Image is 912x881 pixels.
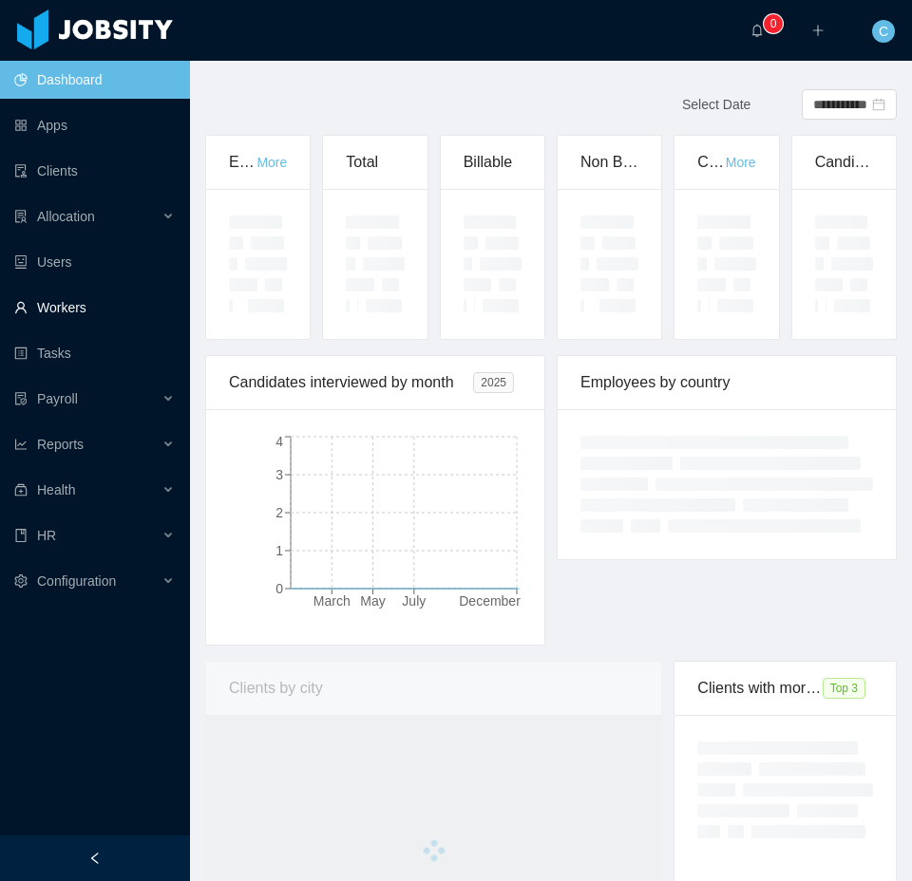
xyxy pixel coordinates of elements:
[229,356,473,409] div: Candidates interviewed by month
[37,573,116,589] span: Configuration
[14,392,28,405] i: icon: file-protect
[402,593,426,609] tspan: July
[37,528,56,543] span: HR
[37,437,84,452] span: Reports
[580,356,873,409] div: Employees by country
[14,210,28,223] i: icon: solution
[275,434,283,449] tspan: 4
[14,61,175,99] a: icon: pie-chartDashboard
[872,98,885,111] i: icon: calendar
[815,136,873,189] div: Candidates
[459,593,521,609] tspan: December
[14,574,28,588] i: icon: setting
[360,593,385,609] tspan: May
[464,136,522,189] div: Billable
[14,289,175,327] a: icon: userWorkers
[275,543,283,558] tspan: 1
[811,24,825,37] i: icon: plus
[764,14,783,33] sup: 0
[256,155,287,170] a: More
[37,391,78,406] span: Payroll
[14,106,175,144] a: icon: appstoreApps
[473,372,514,393] span: 2025
[697,662,822,715] div: Clients with more employees
[14,483,28,497] i: icon: medicine-box
[275,467,283,482] tspan: 3
[697,136,725,189] div: Clients
[14,438,28,451] i: icon: line-chart
[37,482,75,497] span: Health
[275,505,283,520] tspan: 2
[682,97,750,112] span: Select Date
[275,581,283,596] tspan: 0
[726,155,756,170] a: More
[37,209,95,224] span: Allocation
[313,593,351,609] tspan: March
[14,334,175,372] a: icon: profileTasks
[14,243,175,281] a: icon: robotUsers
[823,678,865,699] span: Top 3
[750,24,764,37] i: icon: bell
[346,136,404,189] div: Total
[580,136,638,189] div: Non Billable
[879,20,888,43] span: C
[14,529,28,542] i: icon: book
[14,152,175,190] a: icon: auditClients
[229,136,256,189] div: Employees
